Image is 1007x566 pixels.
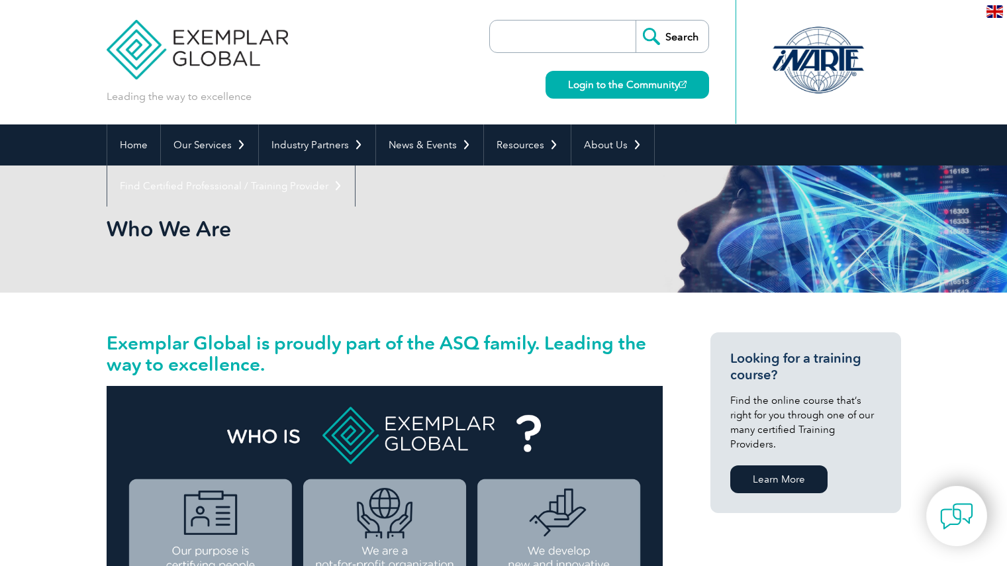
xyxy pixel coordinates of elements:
[730,465,828,493] a: Learn More
[986,5,1003,18] img: en
[259,124,375,165] a: Industry Partners
[107,218,663,240] h2: Who We Are
[376,124,483,165] a: News & Events
[161,124,258,165] a: Our Services
[940,500,973,533] img: contact-chat.png
[107,89,252,104] p: Leading the way to excellence
[730,350,881,383] h3: Looking for a training course?
[484,124,571,165] a: Resources
[546,71,709,99] a: Login to the Community
[636,21,708,52] input: Search
[107,332,663,375] h2: Exemplar Global is proudly part of the ASQ family. Leading the way to excellence.
[571,124,654,165] a: About Us
[107,165,355,207] a: Find Certified Professional / Training Provider
[679,81,687,88] img: open_square.png
[730,393,881,451] p: Find the online course that’s right for you through one of our many certified Training Providers.
[107,124,160,165] a: Home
